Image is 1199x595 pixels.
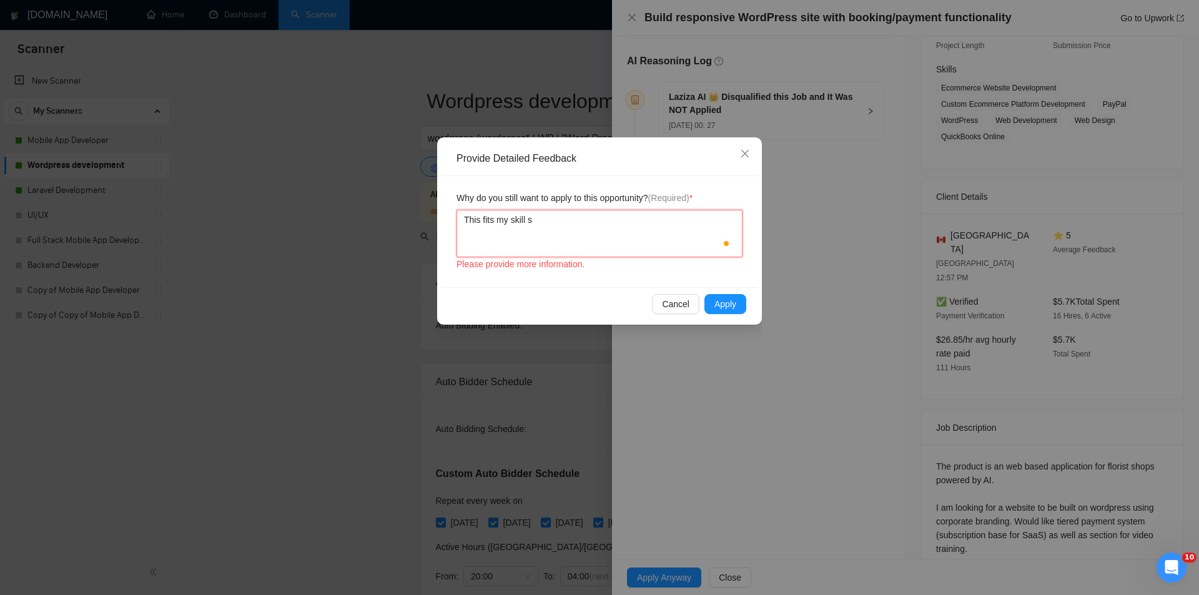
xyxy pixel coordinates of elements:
iframe: Intercom live chat [1157,553,1187,583]
textarea: To enrich screen reader interactions, please activate Accessibility in Grammarly extension settings [456,210,743,257]
button: Cancel [652,294,699,314]
span: (Required) [648,193,689,203]
span: Apply [714,297,736,311]
button: Apply [704,294,746,314]
div: Provide Detailed Feedback [456,152,751,165]
button: Close [728,137,762,171]
span: 10 [1182,553,1197,563]
div: Please provide more information. [456,257,743,271]
span: Cancel [662,297,689,311]
span: close [740,149,750,159]
span: Why do you still want to apply to this opportunity? [456,191,693,205]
